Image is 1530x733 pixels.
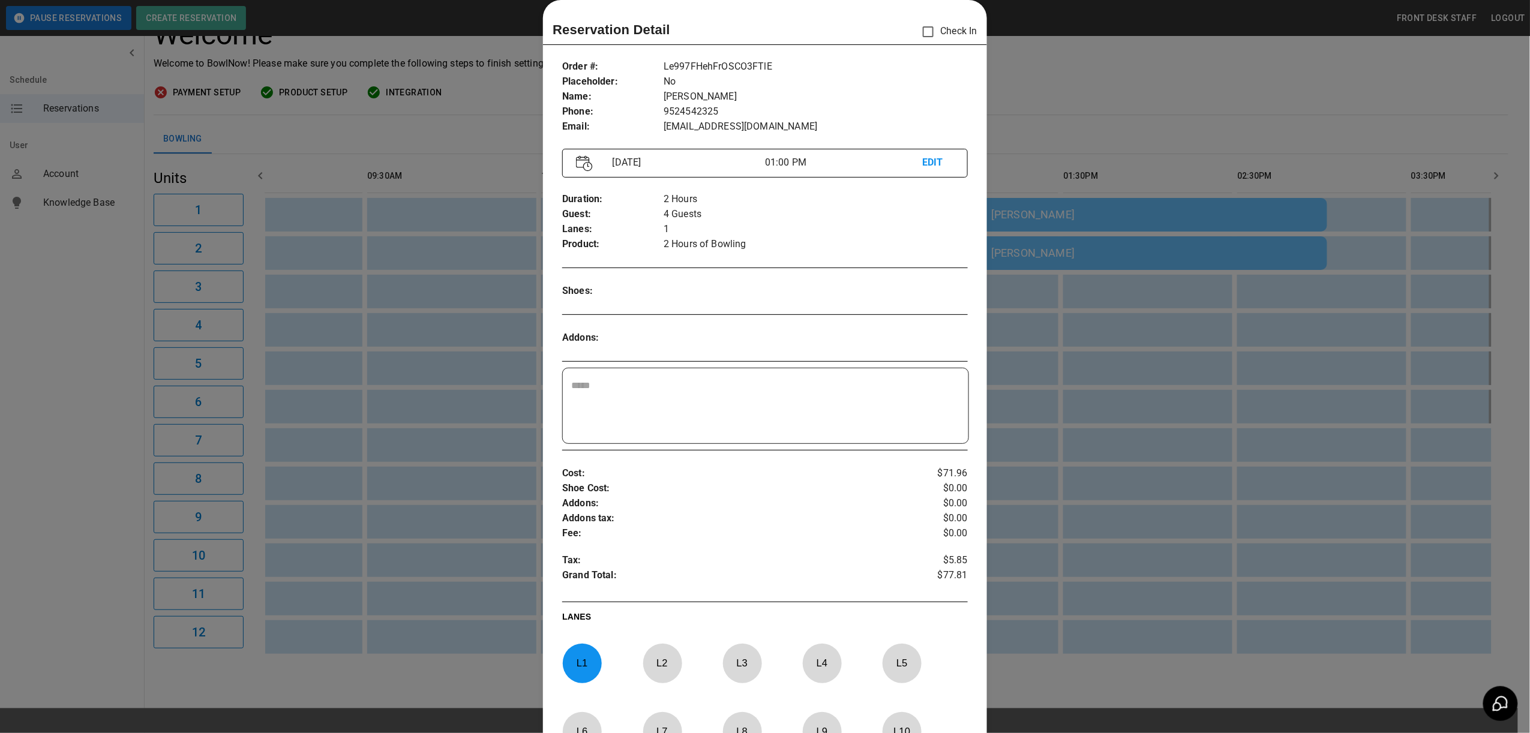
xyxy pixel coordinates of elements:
p: 2 Hours [664,192,968,207]
p: Guest : [562,207,664,222]
p: $71.96 [900,466,968,481]
p: Reservation Detail [553,20,670,40]
p: L 2 [643,649,682,677]
p: [DATE] [608,155,765,170]
p: Check In [916,19,977,44]
img: Vector [576,155,593,172]
p: $0.00 [900,496,968,511]
p: Phone : [562,104,664,119]
p: Fee : [562,526,900,541]
p: Tax : [562,553,900,568]
p: Order # : [562,59,664,74]
p: No [664,74,968,89]
p: Product : [562,237,664,252]
p: Addons : [562,331,664,346]
p: Lanes : [562,222,664,237]
p: Addons : [562,496,900,511]
p: 4 Guests [664,207,968,222]
p: $5.85 [900,553,968,568]
p: L 5 [882,649,922,677]
p: Addons tax : [562,511,900,526]
p: [EMAIL_ADDRESS][DOMAIN_NAME] [664,119,968,134]
p: Grand Total : [562,568,900,586]
p: $0.00 [900,481,968,496]
p: LANES [562,611,968,627]
p: Placeholder : [562,74,664,89]
p: [PERSON_NAME] [664,89,968,104]
p: Name : [562,89,664,104]
p: Cost : [562,466,900,481]
p: Email : [562,119,664,134]
p: Le997FHehFrOSCO3FTlE [664,59,968,74]
p: L 4 [802,649,842,677]
p: L 1 [562,649,602,677]
p: $77.81 [900,568,968,586]
p: 01:00 PM [765,155,922,170]
p: 2 Hours of Bowling [664,237,968,252]
p: EDIT [922,155,953,170]
p: $0.00 [900,526,968,541]
p: Shoes : [562,284,664,299]
p: $0.00 [900,511,968,526]
p: Duration : [562,192,664,207]
p: 1 [664,222,968,237]
p: 9524542325 [664,104,968,119]
p: Shoe Cost : [562,481,900,496]
p: L 3 [722,649,762,677]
